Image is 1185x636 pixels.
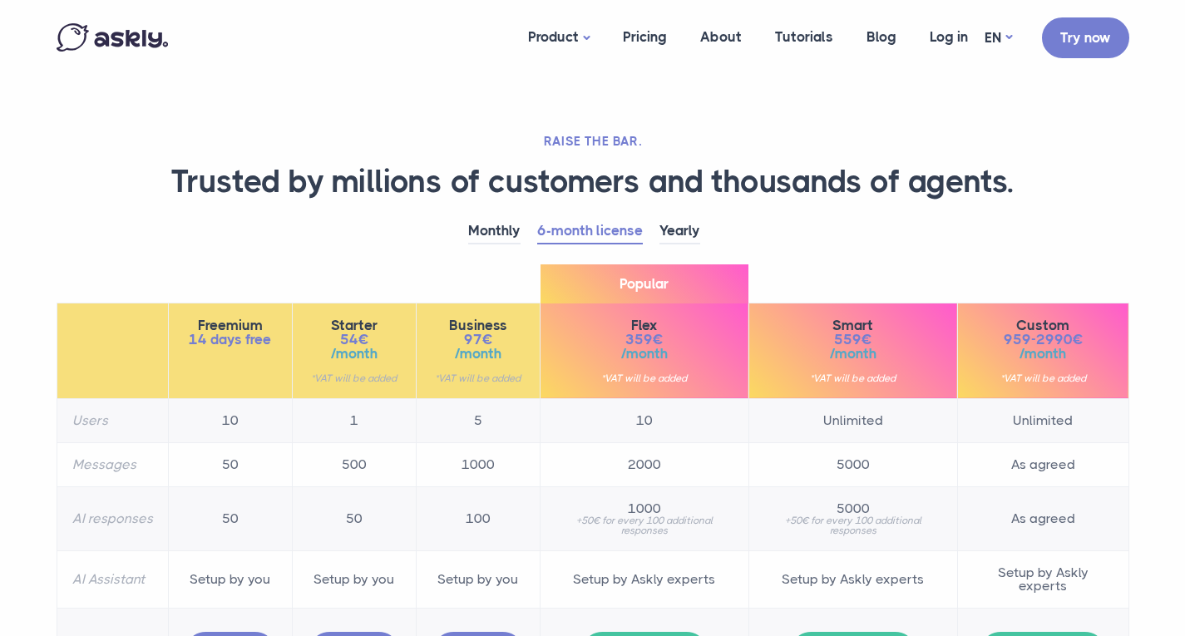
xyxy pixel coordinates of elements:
td: 10 [168,398,292,442]
th: Users [57,398,168,442]
span: Popular [541,264,748,303]
h2: RAISE THE BAR. [57,133,1129,150]
td: 1000 [416,442,540,486]
span: 97€ [432,333,525,347]
span: Freemium [184,318,277,333]
th: AI Assistant [57,550,168,608]
a: Tutorials [758,5,850,69]
td: Setup by Askly experts [748,550,957,608]
td: 50 [292,486,416,550]
span: 14 days free [184,333,277,347]
span: Business [432,318,525,333]
span: Flex [555,318,733,333]
span: Starter [308,318,401,333]
td: Setup by Askly experts [540,550,748,608]
td: 10 [540,398,748,442]
img: Askly [57,23,168,52]
span: 959-2990€ [973,333,1113,347]
a: Log in [913,5,985,69]
span: /month [432,347,525,361]
td: 500 [292,442,416,486]
td: 50 [168,442,292,486]
a: Monthly [468,219,521,244]
span: Custom [973,318,1113,333]
h1: Trusted by millions of customers and thousands of agents. [57,162,1129,202]
td: Setup by you [292,550,416,608]
th: AI responses [57,486,168,550]
a: Product [511,5,606,71]
span: /month [764,347,942,361]
a: About [684,5,758,69]
td: 100 [416,486,540,550]
td: 5 [416,398,540,442]
td: 2000 [540,442,748,486]
small: +50€ for every 100 additional responses [764,515,942,535]
td: Setup by Askly experts [957,550,1128,608]
td: As agreed [957,442,1128,486]
span: As agreed [973,512,1113,525]
span: /month [973,347,1113,361]
span: /month [555,347,733,361]
a: Try now [1042,17,1129,58]
a: 6-month license [537,219,643,244]
td: 50 [168,486,292,550]
span: 1000 [555,502,733,515]
td: 5000 [748,442,957,486]
span: Smart [764,318,942,333]
small: *VAT will be added [308,373,401,383]
a: Pricing [606,5,684,69]
small: *VAT will be added [432,373,525,383]
td: Setup by you [168,550,292,608]
td: 1 [292,398,416,442]
span: /month [308,347,401,361]
small: *VAT will be added [764,373,942,383]
th: Messages [57,442,168,486]
td: Setup by you [416,550,540,608]
a: EN [985,26,1012,50]
small: *VAT will be added [555,373,733,383]
a: Blog [850,5,913,69]
small: +50€ for every 100 additional responses [555,515,733,535]
a: Yearly [659,219,700,244]
td: Unlimited [748,398,957,442]
span: 5000 [764,502,942,515]
td: Unlimited [957,398,1128,442]
span: 54€ [308,333,401,347]
small: *VAT will be added [973,373,1113,383]
span: 559€ [764,333,942,347]
span: 359€ [555,333,733,347]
